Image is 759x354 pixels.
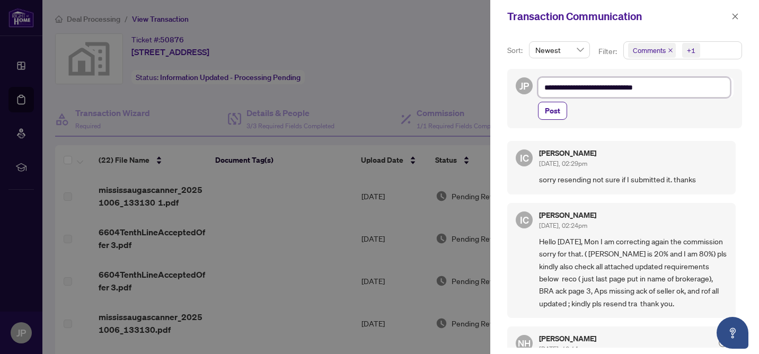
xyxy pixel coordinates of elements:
span: IC [520,151,529,165]
span: NH [518,337,531,350]
span: Newest [535,42,584,58]
span: close [668,48,673,53]
span: Comments [633,45,666,56]
p: Sort: [507,45,525,56]
span: Post [545,102,560,119]
span: close [731,13,739,20]
span: [DATE], 02:24pm [539,222,587,229]
h5: [PERSON_NAME] [539,335,596,342]
span: [DATE], 10:14am [539,345,587,353]
h5: [PERSON_NAME] [539,149,596,157]
div: Transaction Communication [507,8,728,24]
span: IC [520,213,529,227]
button: Open asap [717,317,748,349]
span: sorry resending not sure if I submitted it. thanks [539,173,727,185]
span: JP [519,78,529,93]
span: check-circle [719,339,727,347]
p: Filter: [598,46,619,57]
span: Comments [628,43,676,58]
button: Post [538,102,567,120]
h5: [PERSON_NAME] [539,211,596,219]
div: +1 [687,45,695,56]
span: [DATE], 02:29pm [539,160,587,167]
span: Hello [DATE], Mon I am correcting again the commission sorry for that. ( [PERSON_NAME] is 20% and... [539,235,727,309]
